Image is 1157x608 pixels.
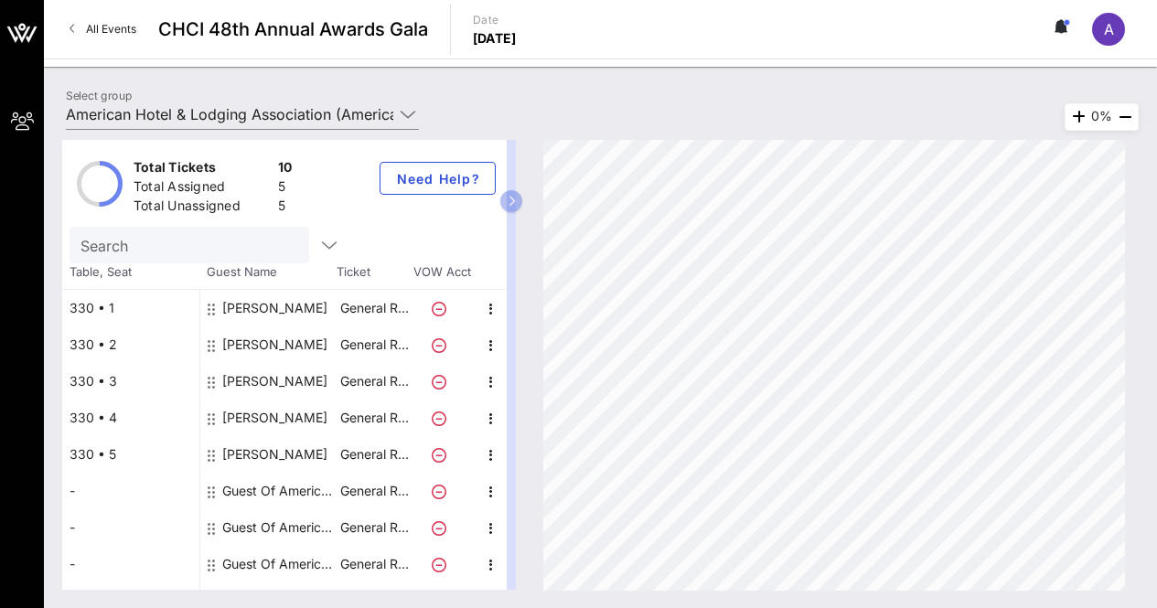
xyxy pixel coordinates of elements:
[337,436,411,473] p: General R…
[222,436,327,473] div: John Lancaster
[62,509,199,546] div: -
[222,509,337,546] div: Guest Of American Hotel & Lodging Association
[62,263,199,282] span: Table, Seat
[410,263,474,282] span: VOW Acct
[59,15,147,44] a: All Events
[278,158,293,181] div: 10
[278,197,293,219] div: 5
[134,197,271,219] div: Total Unassigned
[473,29,517,48] p: [DATE]
[473,11,517,29] p: Date
[134,177,271,200] div: Total Assigned
[1065,103,1139,131] div: 0%
[222,473,337,509] div: Guest Of American Hotel & Lodging Association
[62,400,199,436] div: 330 • 4
[222,400,327,436] div: Kevin Gallagher
[62,473,199,509] div: -
[395,171,480,187] span: Need Help?
[62,326,199,363] div: 330 • 2
[337,509,411,546] p: General R…
[337,473,411,509] p: General R…
[1104,20,1114,38] span: A
[222,290,327,326] div: Evelyn Lugo
[62,290,199,326] div: 330 • 1
[337,263,410,282] span: Ticket
[222,363,327,400] div: Connie Lopez-Parker
[199,263,337,282] span: Guest Name
[222,326,327,363] div: Carol Fowler
[337,290,411,326] p: General R…
[337,326,411,363] p: General R…
[158,16,428,43] span: CHCI 48th Annual Awards Gala
[380,162,496,195] button: Need Help?
[222,546,337,582] div: Guest Of American Hotel & Lodging Association
[134,158,271,181] div: Total Tickets
[86,22,136,36] span: All Events
[66,89,132,102] label: Select group
[62,436,199,473] div: 330 • 5
[337,400,411,436] p: General R…
[62,363,199,400] div: 330 • 3
[337,546,411,582] p: General R…
[337,363,411,400] p: General R…
[62,546,199,582] div: -
[278,177,293,200] div: 5
[1092,13,1125,46] div: A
